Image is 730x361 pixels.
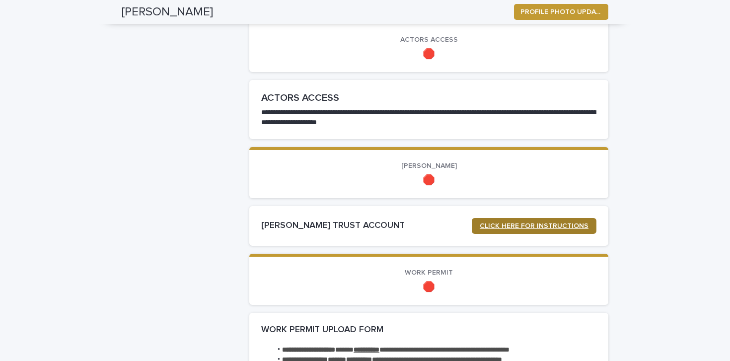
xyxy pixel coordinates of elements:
[401,162,457,169] span: [PERSON_NAME]
[514,4,608,20] button: PROFILE PHOTO UPDATE
[472,218,596,234] a: CLICK HERE FOR INSTRUCTIONS
[261,174,596,186] p: 🛑
[480,222,588,229] span: CLICK HERE FOR INSTRUCTIONS
[520,7,602,17] span: PROFILE PHOTO UPDATE
[261,325,383,336] h2: WORK PERMIT UPLOAD FORM
[261,220,472,231] h2: [PERSON_NAME] TRUST ACCOUNT
[405,269,453,276] span: WORK PERMIT
[261,92,596,104] h2: ACTORS ACCESS
[261,281,596,293] p: 🛑
[400,36,458,43] span: ACTORS ACCESS
[122,5,213,19] h2: [PERSON_NAME]
[261,48,596,60] p: 🛑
